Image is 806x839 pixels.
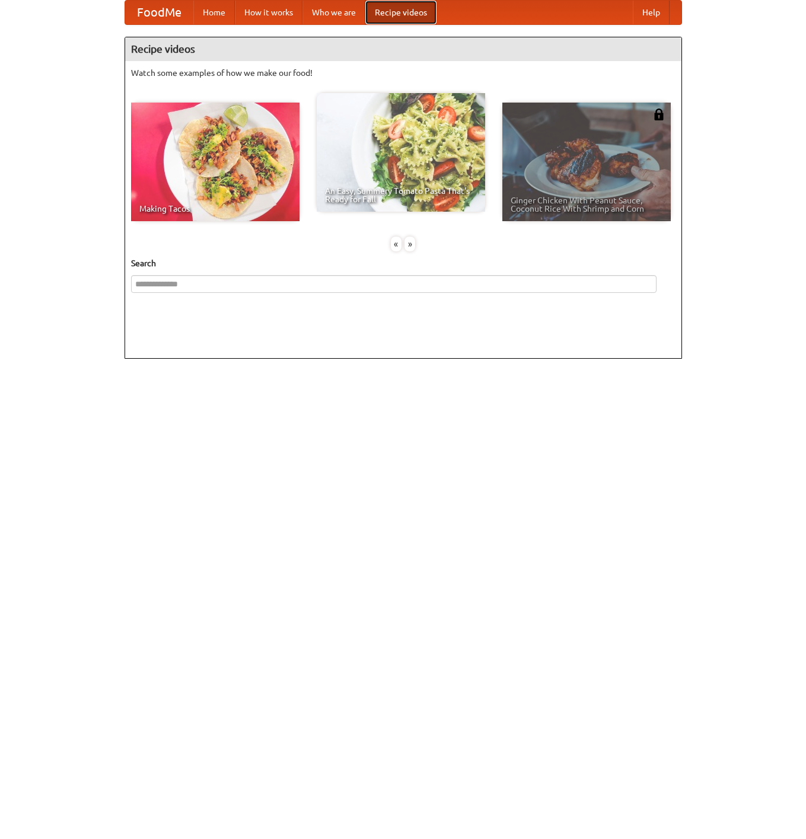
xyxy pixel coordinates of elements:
span: Making Tacos [139,205,291,213]
p: Watch some examples of how we make our food! [131,67,676,79]
a: Recipe videos [365,1,437,24]
h5: Search [131,257,676,269]
span: An Easy, Summery Tomato Pasta That's Ready for Fall [325,187,477,203]
a: How it works [235,1,302,24]
h4: Recipe videos [125,37,681,61]
div: » [404,237,415,251]
a: Home [193,1,235,24]
a: An Easy, Summery Tomato Pasta That's Ready for Fall [317,93,485,212]
a: Help [633,1,670,24]
a: Making Tacos [131,103,300,221]
a: FoodMe [125,1,193,24]
a: Who we are [302,1,365,24]
img: 483408.png [653,109,665,120]
div: « [391,237,402,251]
